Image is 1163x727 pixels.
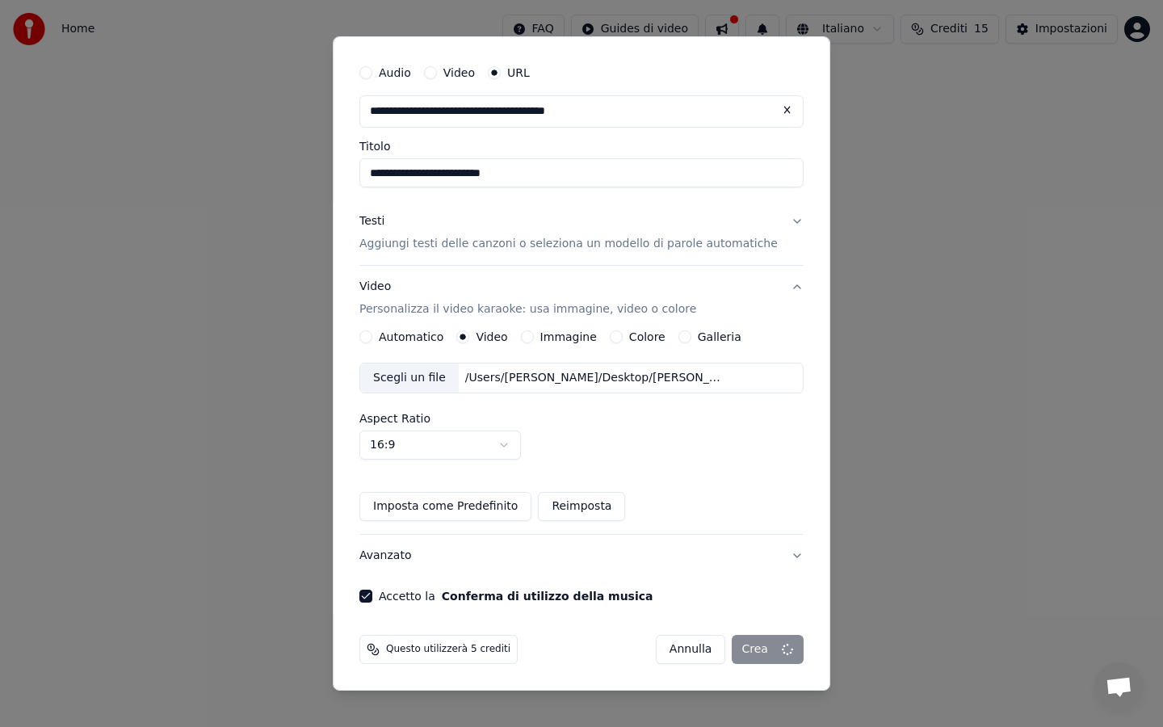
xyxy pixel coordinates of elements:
[459,370,733,386] div: /Users/[PERSON_NAME]/Desktop/[PERSON_NAME] Come Mai.mp4
[359,266,804,330] button: VideoPersonalizza il video karaoke: usa immagine, video o colore
[379,331,443,342] label: Automatico
[359,413,804,424] label: Aspect Ratio
[698,331,741,342] label: Galleria
[359,279,696,317] div: Video
[507,67,530,78] label: URL
[359,236,778,252] p: Aggiungi testi delle canzoni o seleziona un modello di parole automatiche
[359,492,531,521] button: Imposta come Predefinito
[442,590,653,602] button: Accetto la
[629,331,665,342] label: Colore
[359,200,804,265] button: TestiAggiungi testi delle canzoni o seleziona un modello di parole automatiche
[359,301,696,317] p: Personalizza il video karaoke: usa immagine, video o colore
[476,331,507,342] label: Video
[540,331,597,342] label: Immagine
[538,492,625,521] button: Reimposta
[359,141,804,152] label: Titolo
[656,635,726,664] button: Annulla
[379,67,411,78] label: Audio
[360,363,459,393] div: Scegli un file
[359,330,804,534] div: VideoPersonalizza il video karaoke: usa immagine, video o colore
[359,213,384,229] div: Testi
[386,643,510,656] span: Questo utilizzerà 5 crediti
[443,67,475,78] label: Video
[359,535,804,577] button: Avanzato
[379,590,653,602] label: Accetto la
